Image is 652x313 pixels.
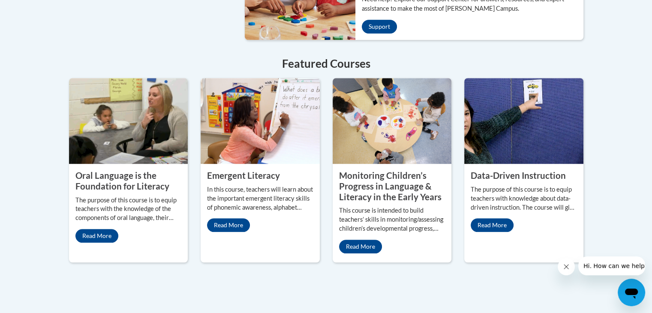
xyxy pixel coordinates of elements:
[362,20,397,33] a: Support
[75,196,182,223] p: The purpose of this course is to equip teachers with the knowledge of the components of oral lang...
[618,279,645,306] iframe: Button to launch messaging window
[558,258,575,275] iframe: Close message
[333,78,452,164] img: Monitoring Children’s Progress in Language & Literacy in the Early Years
[464,78,583,164] img: Data-Driven Instruction
[207,218,250,232] a: Read More
[75,229,118,243] a: Read More
[69,78,188,164] img: Oral Language is the Foundation for Literacy
[207,185,313,212] p: In this course, teachers will learn about the important emergent literacy skills of phonemic awar...
[207,170,280,181] property: Emergent Literacy
[339,240,382,253] a: Read More
[339,206,445,233] p: This course is intended to build teachers’ skills in monitoring/assessing children’s developmenta...
[471,218,514,232] a: Read More
[339,170,442,202] property: Monitoring Children’s Progress in Language & Literacy in the Early Years
[201,78,320,164] img: Emergent Literacy
[75,170,169,191] property: Oral Language is the Foundation for Literacy
[69,55,583,72] h4: Featured Courses
[471,170,566,181] property: Data-Driven Instruction
[578,256,645,275] iframe: Message from company
[471,185,577,212] p: The purpose of this course is to equip teachers with knowledge about data-driven instruction. The...
[5,6,69,13] span: Hi. How can we help?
